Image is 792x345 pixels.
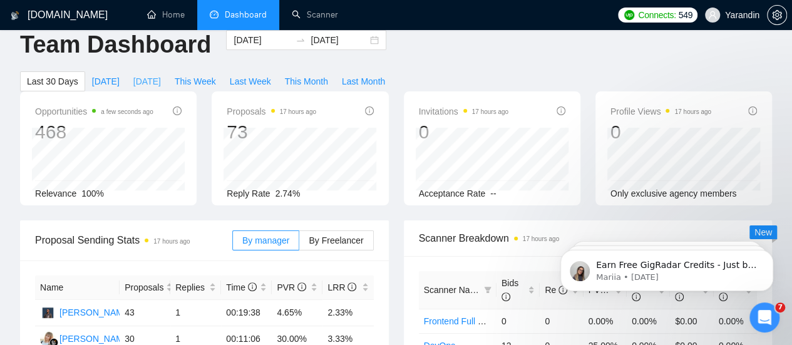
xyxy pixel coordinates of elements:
[481,281,494,299] span: filter
[54,36,216,345] span: Earn Free GigRadar Credits - Just by Sharing Your Story! 💬 Want more credits for sending proposal...
[175,281,207,294] span: Replies
[234,33,291,47] input: Start date
[670,309,713,333] td: $0.00
[85,71,126,91] button: [DATE]
[767,5,787,25] button: setting
[484,286,491,294] span: filter
[296,35,306,45] span: swap-right
[248,282,257,291] span: info-circle
[540,309,583,333] td: 0
[496,309,540,333] td: 0
[322,300,373,326] td: 2.33%
[297,282,306,291] span: info-circle
[285,75,328,88] span: This Month
[610,104,711,119] span: Profile Views
[40,307,131,317] a: DS[PERSON_NAME]
[280,108,316,115] time: 17 hours ago
[523,235,559,242] time: 17 hours ago
[11,6,19,26] img: logo
[40,305,56,321] img: DS
[20,71,85,91] button: Last 30 Days
[627,309,670,333] td: 0.00%
[679,8,692,22] span: 549
[27,75,78,88] span: Last 30 Days
[221,300,272,326] td: 00:19:38
[223,71,278,91] button: Last Week
[126,71,168,91] button: [DATE]
[40,333,131,343] a: AK[PERSON_NAME]
[175,75,216,88] span: This Week
[81,188,104,198] span: 100%
[277,282,306,292] span: PVR
[147,9,185,20] a: homeHome
[173,106,182,115] span: info-circle
[347,282,356,291] span: info-circle
[708,11,717,19] span: user
[227,120,316,144] div: 73
[275,188,301,198] span: 2.74%
[120,275,170,300] th: Proposals
[327,282,356,292] span: LRR
[542,224,792,311] iframe: Intercom notifications message
[748,106,757,115] span: info-circle
[101,108,153,115] time: a few seconds ago
[210,10,219,19] span: dashboard
[419,188,486,198] span: Acceptance Rate
[227,188,270,198] span: Reply Rate
[501,292,510,301] span: info-circle
[311,33,368,47] input: End date
[335,71,392,91] button: Last Month
[227,104,316,119] span: Proposals
[272,300,322,326] td: 4.65%
[419,104,508,119] span: Invitations
[490,188,496,198] span: --
[419,120,508,144] div: 0
[749,302,779,332] iframe: Intercom live chat
[54,48,216,59] p: Message from Mariia, sent 7w ago
[365,106,374,115] span: info-circle
[768,10,786,20] span: setting
[225,9,267,20] span: Dashboard
[278,71,335,91] button: This Month
[125,281,163,294] span: Proposals
[35,232,232,248] span: Proposal Sending Stats
[296,35,306,45] span: to
[775,302,785,312] span: 7
[292,9,338,20] a: searchScanner
[170,300,221,326] td: 1
[419,230,758,246] span: Scanner Breakdown
[59,306,131,319] div: [PERSON_NAME]
[424,285,482,295] span: Scanner Name
[557,106,565,115] span: info-circle
[226,282,256,292] span: Time
[610,188,737,198] span: Only exclusive agency members
[424,316,500,326] a: Frontend Full Stack
[20,30,211,59] h1: Team Dashboard
[472,108,508,115] time: 17 hours ago
[674,108,711,115] time: 17 hours ago
[92,75,120,88] span: [DATE]
[638,8,676,22] span: Connects:
[501,278,518,302] span: Bids
[133,75,161,88] span: [DATE]
[584,309,627,333] td: 0.00%
[170,275,221,300] th: Replies
[35,104,153,119] span: Opportunities
[624,10,634,20] img: upwork-logo.png
[35,188,76,198] span: Relevance
[120,300,170,326] td: 43
[35,275,120,300] th: Name
[767,10,787,20] a: setting
[610,120,711,144] div: 0
[153,238,190,245] time: 17 hours ago
[309,235,363,245] span: By Freelancer
[35,120,153,144] div: 468
[168,71,223,91] button: This Week
[230,75,271,88] span: Last Week
[714,309,757,333] td: 0.00%
[342,75,385,88] span: Last Month
[242,235,289,245] span: By manager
